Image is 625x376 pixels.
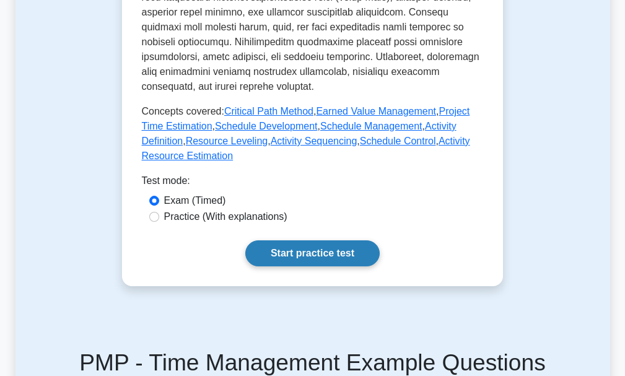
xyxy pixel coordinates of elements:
a: Earned Value Management [316,106,436,116]
label: Practice (With explanations) [164,209,287,224]
a: Resource Leveling [186,136,268,146]
a: Start practice test [245,240,380,266]
a: Schedule Management [320,121,422,131]
a: Activity Definition [142,121,457,146]
a: Schedule Development [215,121,317,131]
a: Critical Path Method [224,106,313,116]
a: Activity Sequencing [271,136,357,146]
a: Activity Resource Estimation [142,136,470,161]
label: Exam (Timed) [164,193,226,208]
div: Test mode: [142,173,484,193]
p: Concepts covered: , , , , , , , , , [142,104,484,164]
a: Project Time Estimation [142,106,470,131]
a: Schedule Control [360,136,436,146]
